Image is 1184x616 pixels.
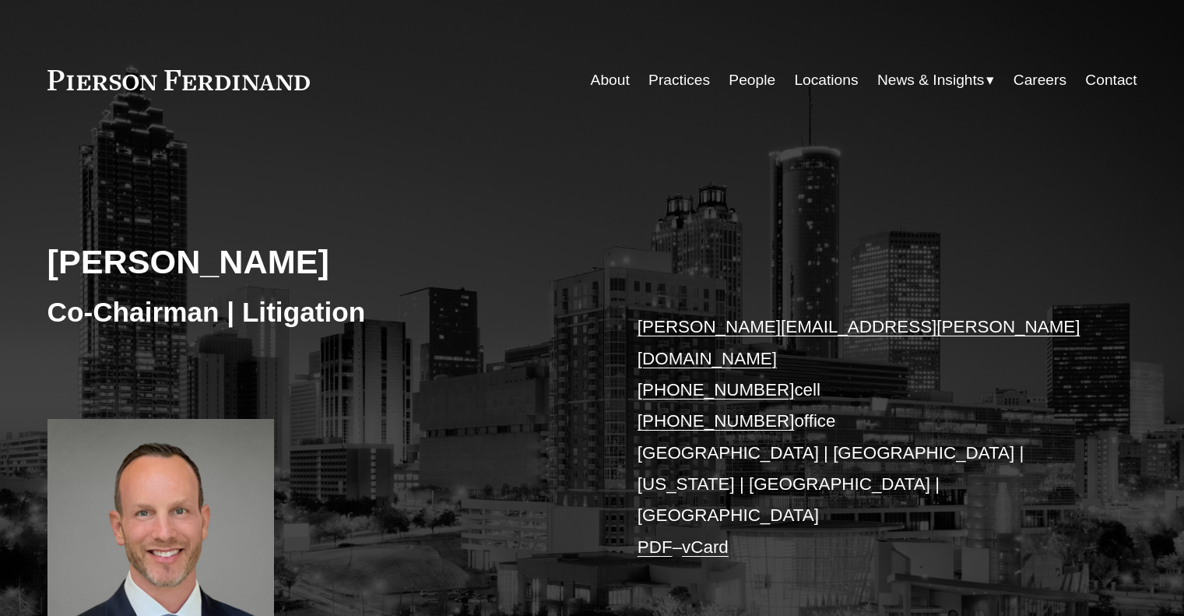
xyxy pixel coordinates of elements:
a: [PHONE_NUMBER] [638,411,795,431]
h2: [PERSON_NAME] [47,241,592,282]
a: People [729,65,775,95]
a: About [591,65,630,95]
h3: Co-Chairman | Litigation [47,295,592,329]
a: Careers [1014,65,1066,95]
a: [PHONE_NUMBER] [638,380,795,400]
p: cell office [GEOGRAPHIC_DATA] | [GEOGRAPHIC_DATA] | [US_STATE] | [GEOGRAPHIC_DATA] | [GEOGRAPHIC_... [638,312,1091,563]
a: Locations [794,65,858,95]
a: Contact [1085,65,1137,95]
span: News & Insights [877,67,985,94]
a: folder dropdown [877,65,995,95]
a: PDF [638,537,673,557]
a: Practices [648,65,710,95]
a: vCard [682,537,729,557]
a: [PERSON_NAME][EMAIL_ADDRESS][PERSON_NAME][DOMAIN_NAME] [638,317,1080,368]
